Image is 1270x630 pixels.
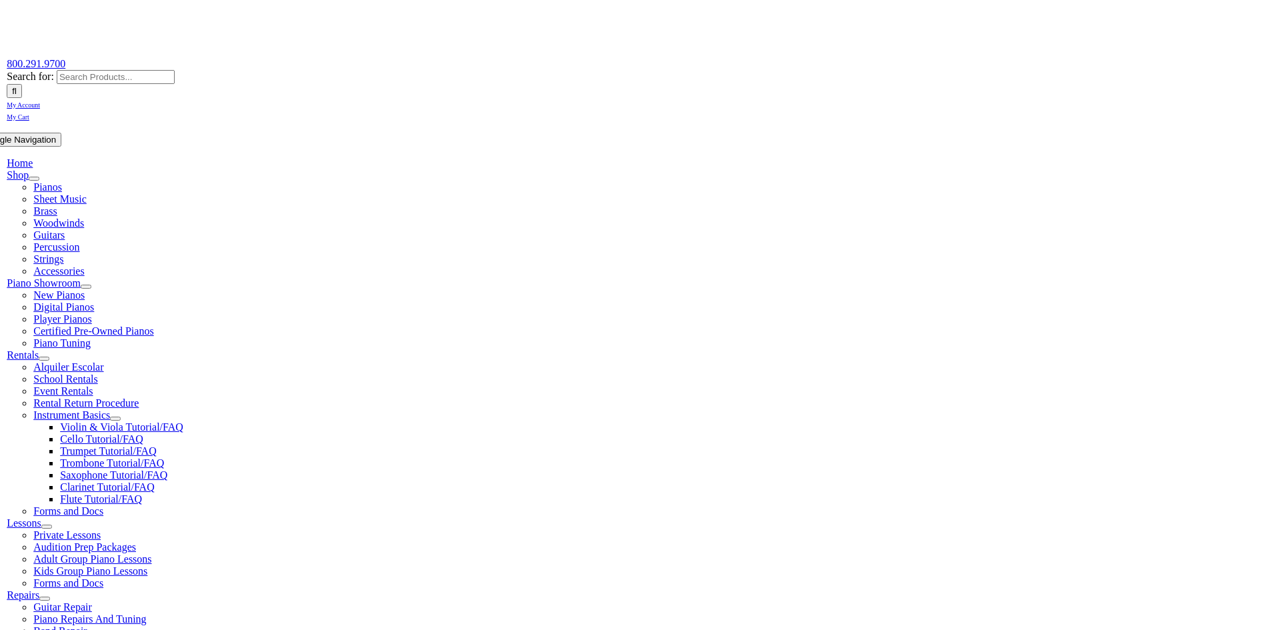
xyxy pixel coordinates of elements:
a: Piano Showroom [7,277,81,289]
a: Forms and Docs [33,577,103,589]
a: Cello Tutorial/FAQ [60,433,143,445]
a: Home [7,157,33,169]
button: Open submenu of Shop [29,177,39,181]
a: Instrument Basics [33,409,110,421]
a: Shop [7,169,29,181]
a: Accessories [33,265,84,277]
a: Guitar Repair [33,601,92,613]
a: Saxophone Tutorial/FAQ [60,469,167,481]
span: My Account [7,101,40,109]
button: Open submenu of Rentals [39,357,49,361]
a: Rental Return Procedure [33,397,139,409]
a: Repairs [7,589,39,601]
a: Clarinet Tutorial/FAQ [60,481,155,493]
a: New Pianos [33,289,85,301]
a: Violin & Viola Tutorial/FAQ [60,421,183,433]
a: My Cart [7,110,29,121]
a: Kids Group Piano Lessons [33,565,147,577]
a: Brass [33,205,57,217]
a: Piano Repairs And Tuning [33,613,146,625]
a: Piano Tuning [33,337,91,349]
a: Digital Pianos [33,301,94,313]
a: School Rentals [33,373,97,385]
a: Strings [33,253,63,265]
a: Private Lessons [33,529,101,541]
a: Alquiler Escolar [33,361,103,373]
a: Percussion [33,241,79,253]
a: Forms and Docs [33,505,103,517]
button: Open submenu of Lessons [41,525,52,529]
a: Trombone Tutorial/FAQ [60,457,164,469]
a: Adult Group Piano Lessons [33,553,151,565]
a: Sheet Music [33,193,87,205]
a: Woodwinds [33,217,84,229]
a: Event Rentals [33,385,93,397]
a: Trumpet Tutorial/FAQ [60,445,156,457]
input: Search Products... [57,70,175,84]
button: Open submenu of Repairs [39,597,50,601]
input: Search [7,84,22,98]
span: Search for: [7,71,54,82]
a: Audition Prep Packages [33,541,136,553]
a: Flute Tutorial/FAQ [60,493,142,505]
button: Open submenu of Instrument Basics [110,417,121,421]
span: My Cart [7,113,29,121]
a: Pianos [33,181,62,193]
a: Guitars [33,229,65,241]
a: Player Pianos [33,313,92,325]
a: Lessons [7,517,41,529]
a: My Account [7,98,40,109]
a: Certified Pre-Owned Pianos [33,325,153,337]
a: 800.291.9700 [7,58,65,69]
a: Rentals [7,349,39,361]
button: Open submenu of Piano Showroom [81,285,91,289]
